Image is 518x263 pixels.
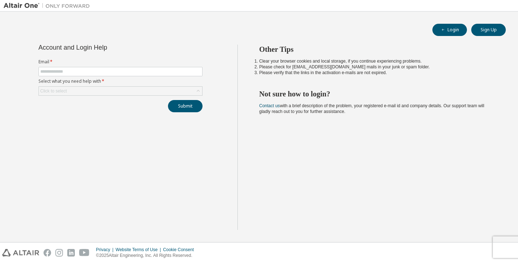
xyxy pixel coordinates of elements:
[259,103,280,108] a: Contact us
[44,249,51,257] img: facebook.svg
[115,247,163,253] div: Website Terms of Use
[39,87,202,95] div: Click to select
[38,78,203,84] label: Select what you need help with
[168,100,203,112] button: Submit
[163,247,198,253] div: Cookie Consent
[38,45,170,50] div: Account and Login Help
[40,88,67,94] div: Click to select
[259,70,493,76] li: Please verify that the links in the activation e-mails are not expired.
[96,247,115,253] div: Privacy
[4,2,94,9] img: Altair One
[259,64,493,70] li: Please check for [EMAIL_ADDRESS][DOMAIN_NAME] mails in your junk or spam folder.
[471,24,506,36] button: Sign Up
[432,24,467,36] button: Login
[38,59,203,65] label: Email
[2,249,39,257] img: altair_logo.svg
[55,249,63,257] img: instagram.svg
[259,103,485,114] span: with a brief description of the problem, your registered e-mail id and company details. Our suppo...
[96,253,198,259] p: © 2025 Altair Engineering, Inc. All Rights Reserved.
[259,45,493,54] h2: Other Tips
[259,89,493,99] h2: Not sure how to login?
[67,249,75,257] img: linkedin.svg
[259,58,493,64] li: Clear your browser cookies and local storage, if you continue experiencing problems.
[79,249,90,257] img: youtube.svg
